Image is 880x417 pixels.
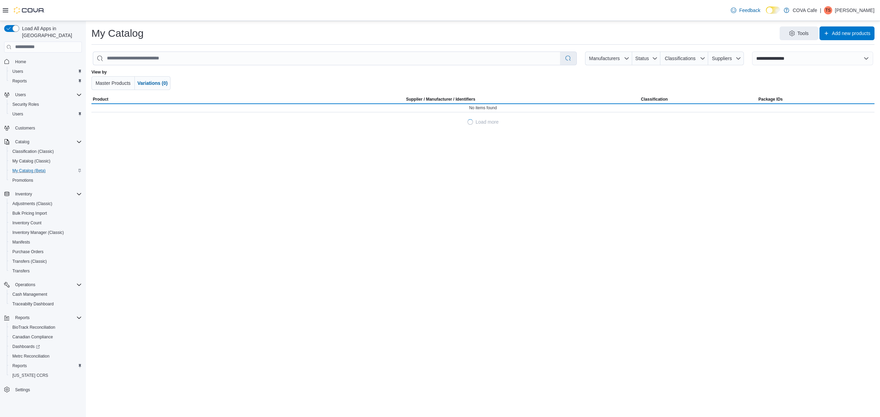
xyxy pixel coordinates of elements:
[7,156,85,166] button: My Catalog (Classic)
[7,100,85,109] button: Security Roles
[7,299,85,309] button: Traceabilty Dashboard
[10,157,82,165] span: My Catalog (Classic)
[10,362,30,370] a: Reports
[12,373,48,378] span: [US_STATE] CCRS
[10,352,52,360] a: Metrc Reconciliation
[1,313,85,323] button: Reports
[15,282,35,288] span: Operations
[10,238,33,246] a: Manifests
[12,190,82,198] span: Inventory
[12,168,46,173] span: My Catalog (Beta)
[10,67,26,76] a: Users
[10,200,82,208] span: Adjustments (Classic)
[797,30,809,37] span: Tools
[10,176,36,184] a: Promotions
[12,78,27,84] span: Reports
[660,52,708,65] button: Classifications
[15,387,30,393] span: Settings
[12,124,82,132] span: Customers
[10,228,82,237] span: Inventory Manager (Classic)
[819,26,874,40] button: Add new products
[1,384,85,394] button: Settings
[10,257,82,266] span: Transfers (Classic)
[4,54,82,413] nav: Complex example
[7,176,85,185] button: Promotions
[10,290,82,298] span: Cash Management
[632,52,661,65] button: Status
[10,228,67,237] a: Inventory Manager (Classic)
[12,314,32,322] button: Reports
[10,100,42,109] a: Security Roles
[10,200,55,208] a: Adjustments (Classic)
[19,25,82,39] span: Load All Apps in [GEOGRAPHIC_DATA]
[585,52,632,65] button: Manufacturers
[12,344,40,349] span: Dashboards
[7,208,85,218] button: Bulk Pricing Import
[589,56,620,61] span: Manufacturers
[10,290,50,298] a: Cash Management
[7,257,85,266] button: Transfers (Classic)
[641,97,668,102] span: Classification
[766,7,780,14] input: Dark Mode
[469,105,497,111] span: No items found
[12,301,54,307] span: Traceabilty Dashboard
[465,115,502,129] button: LoadingLoad more
[10,300,56,308] a: Traceabilty Dashboard
[10,209,82,217] span: Bulk Pricing Import
[12,386,33,394] a: Settings
[15,315,30,320] span: Reports
[825,6,830,14] span: TS
[15,191,32,197] span: Inventory
[12,69,23,74] span: Users
[12,57,82,66] span: Home
[15,125,35,131] span: Customers
[10,333,56,341] a: Canadian Compliance
[12,334,53,340] span: Canadian Compliance
[10,267,82,275] span: Transfers
[10,147,82,156] span: Classification (Classic)
[10,257,49,266] a: Transfers (Classic)
[708,52,744,65] button: Suppliers
[10,248,46,256] a: Purchase Orders
[10,267,32,275] a: Transfers
[10,110,82,118] span: Users
[7,218,85,228] button: Inventory Count
[739,7,760,14] span: Feedback
[7,199,85,208] button: Adjustments (Classic)
[10,147,57,156] a: Classification (Classic)
[10,176,82,184] span: Promotions
[96,80,131,86] span: Master Products
[7,266,85,276] button: Transfers
[15,92,26,98] span: Users
[12,281,38,289] button: Operations
[12,91,82,99] span: Users
[12,178,33,183] span: Promotions
[15,59,26,65] span: Home
[10,77,30,85] a: Reports
[10,300,82,308] span: Traceabilty Dashboard
[91,26,144,40] h1: My Catalog
[91,69,107,75] label: View by
[635,56,649,61] span: Status
[12,149,54,154] span: Classification (Classic)
[12,363,27,369] span: Reports
[12,190,35,198] button: Inventory
[12,124,38,132] a: Customers
[7,323,85,332] button: BioTrack Reconciliation
[93,97,108,102] span: Product
[12,158,51,164] span: My Catalog (Classic)
[12,230,64,235] span: Inventory Manager (Classic)
[406,97,475,102] span: Supplier / Manufacturer / Identifiers
[7,76,85,86] button: Reports
[10,371,82,380] span: Washington CCRS
[10,67,82,76] span: Users
[12,138,82,146] span: Catalog
[7,371,85,380] button: [US_STATE] CCRS
[12,353,49,359] span: Metrc Reconciliation
[10,100,82,109] span: Security Roles
[12,102,39,107] span: Security Roles
[7,166,85,176] button: My Catalog (Beta)
[12,58,29,66] a: Home
[758,97,783,102] span: Package IDs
